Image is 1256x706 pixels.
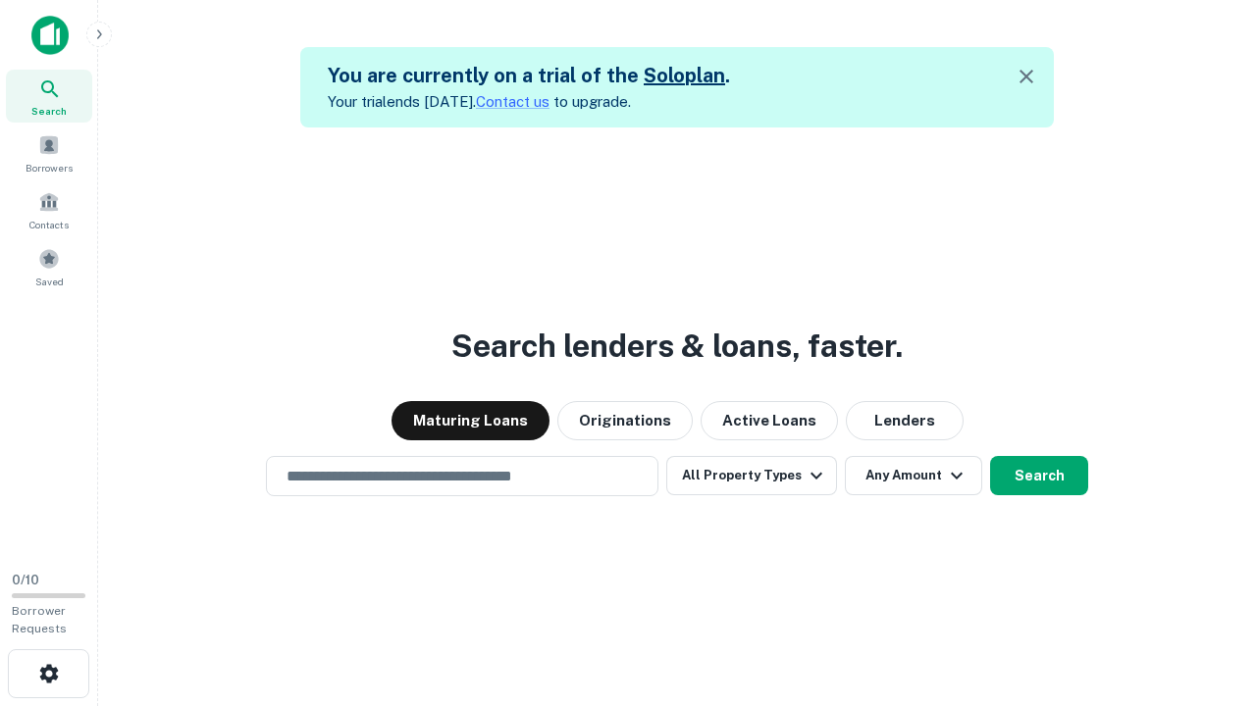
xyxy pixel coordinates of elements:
[666,456,837,495] button: All Property Types
[557,401,693,440] button: Originations
[644,64,725,87] a: Soloplan
[31,103,67,119] span: Search
[26,160,73,176] span: Borrowers
[846,401,964,440] button: Lenders
[328,90,730,114] p: Your trial ends [DATE]. to upgrade.
[12,573,39,587] span: 0 / 10
[451,323,903,370] h3: Search lenders & loans, faster.
[476,93,549,110] a: Contact us
[6,240,92,293] a: Saved
[12,604,67,635] span: Borrower Requests
[845,456,982,495] button: Any Amount
[6,70,92,123] a: Search
[701,401,838,440] button: Active Loans
[35,274,64,289] span: Saved
[31,16,69,55] img: capitalize-icon.png
[392,401,549,440] button: Maturing Loans
[29,217,69,232] span: Contacts
[328,61,730,90] h5: You are currently on a trial of the .
[990,456,1088,495] button: Search
[6,183,92,236] a: Contacts
[6,126,92,179] a: Borrowers
[1158,549,1256,643] iframe: Chat Widget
